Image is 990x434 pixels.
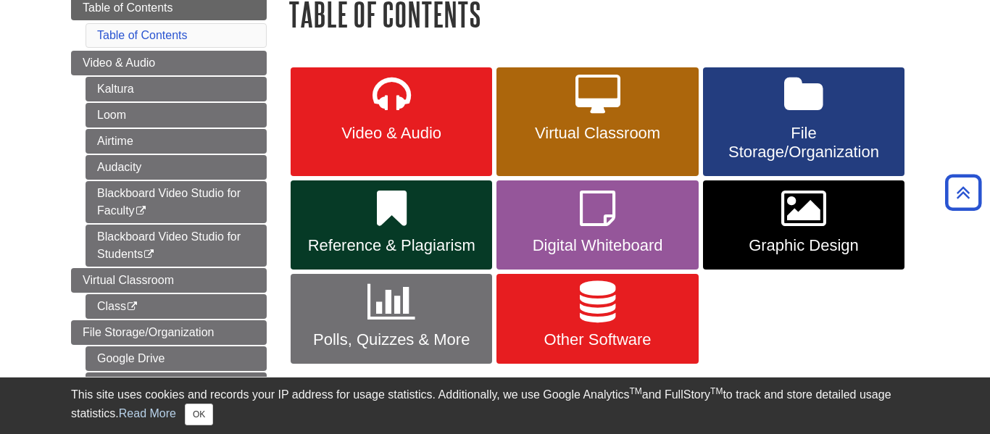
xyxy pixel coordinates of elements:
span: File Storage/Organization [83,326,214,338]
sup: TM [710,386,723,396]
div: This site uses cookies and records your IP address for usage statistics. Additionally, we use Goo... [71,386,919,425]
span: File Storage/Organization [714,124,894,162]
a: Airtime [86,129,267,154]
span: Table of Contents [83,1,173,14]
a: Back to Top [940,183,986,202]
span: Other Software [507,330,687,349]
a: Table of Contents [97,29,188,41]
a: Audacity [86,155,267,180]
a: File Storage/Organization [703,67,904,176]
a: Google Drive [86,346,267,371]
span: Virtual Classroom [83,274,174,286]
i: This link opens in a new window [126,302,138,312]
a: Virtual Classroom [496,67,698,176]
span: Virtual Classroom [507,124,687,143]
a: Wakelet [86,372,267,397]
button: Close [185,404,213,425]
a: Video & Audio [71,51,267,75]
span: Digital Whiteboard [507,236,687,255]
a: Loom [86,103,267,128]
a: Graphic Design [703,180,904,270]
a: File Storage/Organization [71,320,267,345]
a: Kaltura [86,77,267,101]
i: This link opens in a new window [135,206,147,216]
sup: TM [629,386,641,396]
span: Reference & Plagiarism [301,236,481,255]
span: Video & Audio [83,57,155,69]
span: Video & Audio [301,124,481,143]
a: Virtual Classroom [71,268,267,293]
span: Polls, Quizzes & More [301,330,481,349]
a: Digital Whiteboard [496,180,698,270]
a: Reference & Plagiarism [291,180,492,270]
a: Class [86,294,267,319]
i: This link opens in a new window [143,250,155,259]
a: Blackboard Video Studio for Faculty [86,181,267,223]
a: Read More [119,407,176,420]
a: Blackboard Video Studio for Students [86,225,267,267]
a: Other Software [496,274,698,364]
a: Polls, Quizzes & More [291,274,492,364]
span: Graphic Design [714,236,894,255]
a: Video & Audio [291,67,492,176]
